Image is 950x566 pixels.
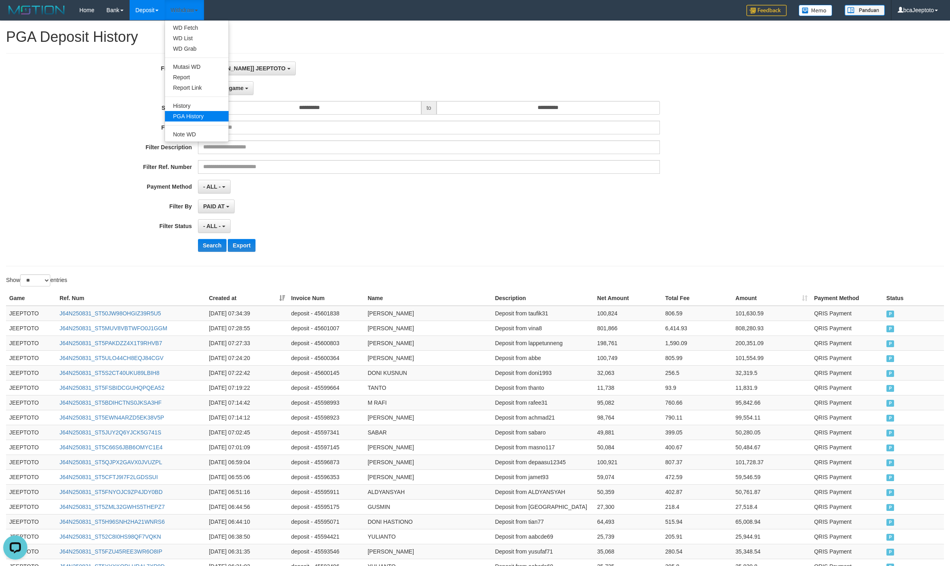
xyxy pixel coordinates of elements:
[594,365,662,380] td: 32,063
[206,380,288,395] td: [DATE] 07:19:22
[811,335,883,350] td: QRIS Payment
[886,340,894,347] span: PAID
[198,200,235,213] button: PAID AT
[492,395,594,410] td: Deposit from rafee31
[594,529,662,544] td: 25,739
[886,534,894,541] span: PAID
[492,455,594,469] td: Deposit from depaasu12345
[6,514,56,529] td: JEEPTOTO
[365,529,492,544] td: YULIANTO
[206,529,288,544] td: [DATE] 06:38:50
[732,350,811,365] td: 101,554.99
[60,548,162,555] a: J64N250831_ST5FZU45REE3WR6O8IP
[6,440,56,455] td: JEEPTOTO
[746,5,787,16] img: Feedback.jpg
[288,425,365,440] td: deposit - 45597341
[206,425,288,440] td: [DATE] 07:02:45
[732,544,811,559] td: 35,348.54
[203,203,225,210] span: PAID AT
[594,484,662,499] td: 50,359
[732,306,811,321] td: 101,630.59
[594,291,662,306] th: Net Amount
[811,350,883,365] td: QRIS Payment
[811,380,883,395] td: QRIS Payment
[206,544,288,559] td: [DATE] 06:31:35
[594,350,662,365] td: 100,749
[662,544,732,559] td: 280.54
[206,514,288,529] td: [DATE] 06:44:10
[206,455,288,469] td: [DATE] 06:59:04
[811,455,883,469] td: QRIS Payment
[203,223,221,229] span: - ALL -
[60,444,163,451] a: J64N250831_ST5C66S6JBB6OMYC1E4
[288,440,365,455] td: deposit - 45597145
[886,430,894,436] span: PAID
[594,380,662,395] td: 11,738
[886,355,894,362] span: PAID
[6,380,56,395] td: JEEPTOTO
[732,335,811,350] td: 200,351.09
[365,469,492,484] td: [PERSON_NAME]
[6,410,56,425] td: JEEPTOTO
[662,499,732,514] td: 218.4
[365,335,492,350] td: [PERSON_NAME]
[365,350,492,365] td: [PERSON_NAME]
[732,291,811,306] th: Amount: activate to sort column ascending
[206,410,288,425] td: [DATE] 07:14:12
[165,43,229,54] a: WD Grab
[492,321,594,335] td: Deposit from vina8
[594,306,662,321] td: 100,824
[886,459,894,466] span: PAID
[492,350,594,365] td: Deposit from abbe
[203,183,221,190] span: - ALL -
[492,514,594,529] td: Deposit from tian77
[365,291,492,306] th: Name
[886,445,894,451] span: PAID
[662,529,732,544] td: 205.91
[165,82,229,93] a: Report Link
[60,385,165,391] a: J64N250831_ST5FSBIDCGUHQPQEA52
[288,291,365,306] th: Invoice Num
[886,489,894,496] span: PAID
[811,484,883,499] td: QRIS Payment
[732,410,811,425] td: 99,554.11
[365,380,492,395] td: TANTO
[288,514,365,529] td: deposit - 45595071
[165,62,229,72] a: Mutasi WD
[594,425,662,440] td: 49,881
[60,519,165,525] a: J64N250831_ST5H96SNH2HA21WNRS6
[60,310,161,317] a: J64N250831_ST50JW98OHGIZ39R5U5
[811,529,883,544] td: QRIS Payment
[165,72,229,82] a: Report
[886,385,894,392] span: PAID
[594,469,662,484] td: 59,074
[732,469,811,484] td: 59,546.59
[165,101,229,111] a: History
[492,529,594,544] td: Deposit from aabcde69
[365,321,492,335] td: [PERSON_NAME]
[288,484,365,499] td: deposit - 45595911
[56,291,206,306] th: Ref. Num
[492,365,594,380] td: Deposit from doni1993
[20,274,50,286] select: Showentries
[60,533,161,540] a: J64N250831_ST52C8I0HS98QF7VQKN
[662,306,732,321] td: 806.59
[492,306,594,321] td: Deposit from taufik31
[288,395,365,410] td: deposit - 45598993
[811,321,883,335] td: QRIS Payment
[165,111,229,121] a: PGA History
[594,544,662,559] td: 35,068
[811,499,883,514] td: QRIS Payment
[732,440,811,455] td: 50,484.67
[662,291,732,306] th: Total Fee
[594,395,662,410] td: 95,082
[60,474,158,480] a: J64N250831_ST5CFTJ9I7F2LGDSSUI
[60,504,165,510] a: J64N250831_ST5ZML32GWHS5THEPZ7
[6,529,56,544] td: JEEPTOTO
[198,62,296,75] button: [[PERSON_NAME]] JEEPTOTO
[886,549,894,556] span: PAID
[6,455,56,469] td: JEEPTOTO
[288,321,365,335] td: deposit - 45601007
[198,239,227,252] button: Search
[60,489,163,495] a: J64N250831_ST5FNYOJC9ZP4JDY0BD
